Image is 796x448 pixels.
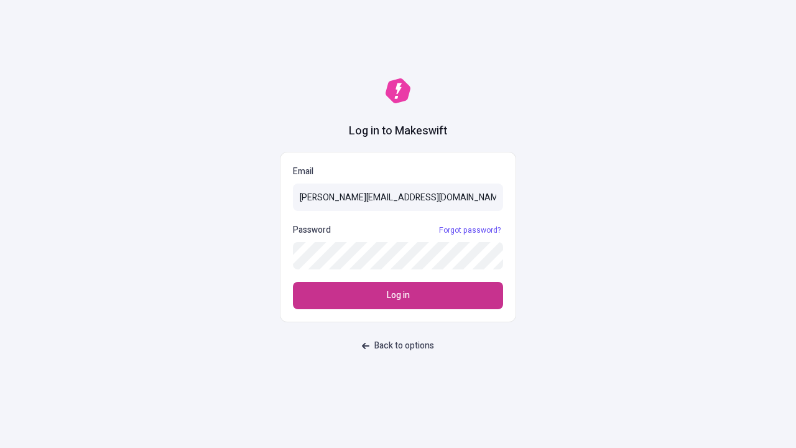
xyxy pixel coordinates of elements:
[293,282,503,309] button: Log in
[293,165,503,179] p: Email
[293,184,503,211] input: Email
[349,123,447,139] h1: Log in to Makeswift
[437,225,503,235] a: Forgot password?
[354,335,442,357] button: Back to options
[293,223,331,237] p: Password
[374,339,434,353] span: Back to options
[387,289,410,302] span: Log in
